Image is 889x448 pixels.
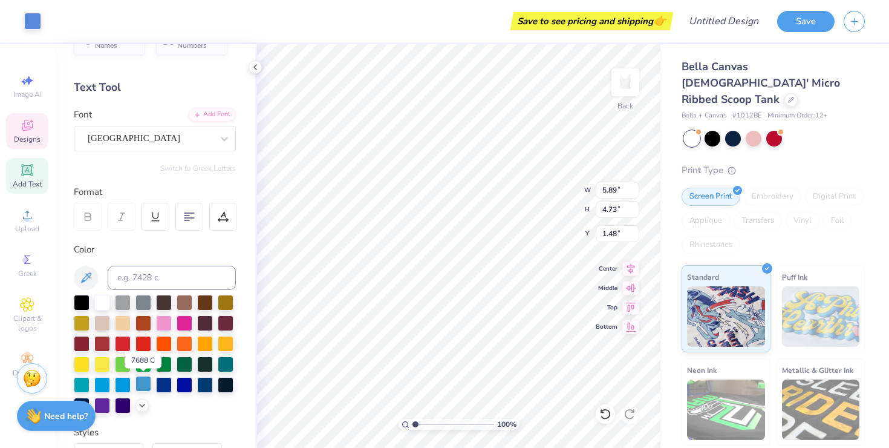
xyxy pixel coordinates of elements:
[805,188,864,206] div: Digital Print
[777,11,835,32] button: Save
[653,13,666,28] span: 👉
[786,212,819,230] div: Vinyl
[74,185,237,199] div: Format
[13,179,42,189] span: Add Text
[687,286,765,347] img: Standard
[687,364,717,377] span: Neon Ink
[767,111,828,121] span: Minimum Order: 12 +
[497,419,516,430] span: 100 %
[13,90,42,99] span: Image AI
[177,33,220,50] span: Personalized Numbers
[682,212,730,230] div: Applique
[188,108,236,122] div: Add Font
[823,212,852,230] div: Foil
[687,380,765,440] img: Neon Ink
[734,212,782,230] div: Transfers
[596,284,617,292] span: Middle
[74,243,236,257] div: Color
[682,111,726,121] span: Bella + Canvas
[13,368,42,378] span: Decorate
[613,70,637,94] img: Back
[125,352,161,369] div: 7688 C
[44,410,88,422] strong: Need help?
[6,314,48,333] span: Clipart & logos
[596,323,617,331] span: Bottom
[782,364,853,377] span: Metallic & Glitter Ink
[744,188,801,206] div: Embroidery
[108,266,236,290] input: e.g. 7428 c
[782,380,860,440] img: Metallic & Glitter Ink
[732,111,761,121] span: # 1012BE
[15,224,39,234] span: Upload
[679,9,768,33] input: Untitled Design
[596,265,617,273] span: Center
[687,271,719,283] span: Standard
[14,134,41,144] span: Designs
[18,269,37,278] span: Greek
[782,286,860,347] img: Puff Ink
[682,59,840,107] span: Bella Canvas [DEMOGRAPHIC_DATA]' Micro Ribbed Scoop Tank
[74,426,236,440] div: Styles
[95,33,138,50] span: Personalized Names
[160,163,236,173] button: Switch to Greek Letters
[782,271,807,283] span: Puff Ink
[74,108,92,122] label: Font
[682,236,740,254] div: Rhinestones
[682,163,865,177] div: Print Type
[74,79,236,96] div: Text Tool
[596,303,617,312] span: Top
[513,12,670,30] div: Save to see pricing and shipping
[617,100,633,111] div: Back
[682,188,740,206] div: Screen Print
